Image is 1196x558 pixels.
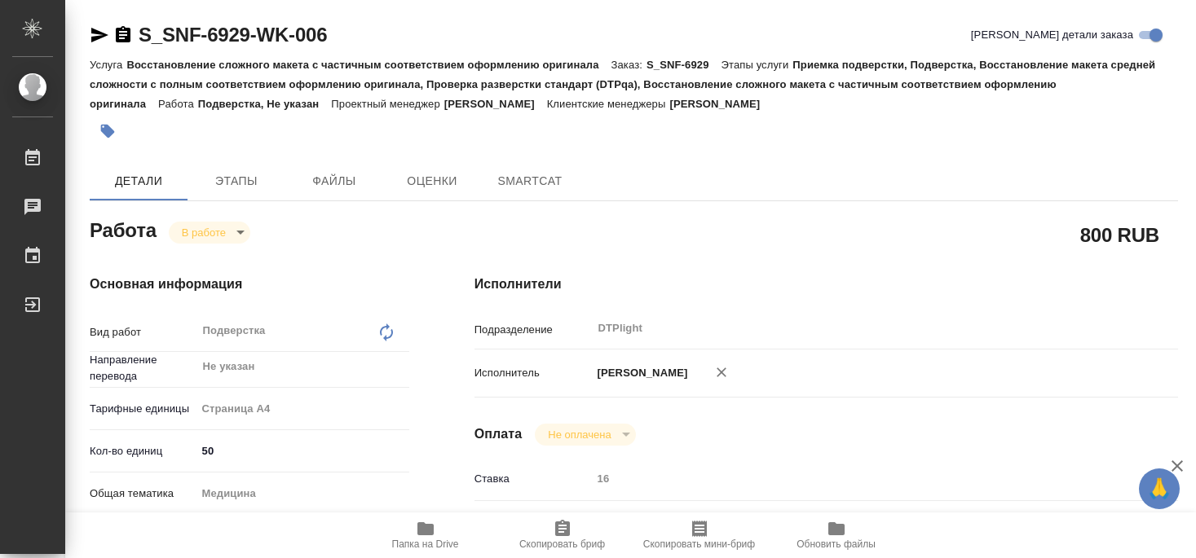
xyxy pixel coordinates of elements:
a: S_SNF-6929-WK-006 [139,24,327,46]
h4: Исполнители [474,275,1178,294]
p: Кол-во единиц [90,443,196,459]
span: SmartCat [491,171,569,191]
p: Клиентские менеджеры [547,98,670,110]
button: Удалить исполнителя [704,354,739,390]
p: Тарифные единицы [90,401,196,417]
span: 🙏 [1145,472,1173,506]
input: Пустое поле [592,467,1119,490]
button: Папка на Drive [357,512,494,558]
span: Скопировать мини-бриф [643,538,755,550]
span: Этапы [197,171,276,191]
p: S_SNF-6929 [647,59,722,71]
span: [PERSON_NAME] детали заказа [971,27,1133,43]
button: Обновить файлы [768,512,905,558]
p: [PERSON_NAME] [592,365,688,381]
p: [PERSON_NAME] [444,98,547,110]
p: [PERSON_NAME] [669,98,772,110]
h4: Основная информация [90,275,409,294]
span: Файлы [295,171,373,191]
button: 🙏 [1139,468,1180,509]
p: Вид работ [90,324,196,341]
span: Детали [99,171,178,191]
p: Работа [158,98,198,110]
button: Скопировать бриф [494,512,631,558]
button: Добавить тэг [90,113,126,149]
p: Исполнитель [474,365,592,381]
button: Скопировать ссылку для ЯМессенджера [90,25,109,45]
div: Страница А4 [196,395,409,423]
button: Скопировать ссылку [113,25,133,45]
div: Медицина [196,480,409,507]
p: Этапы услуги [722,59,793,71]
p: Направление перевода [90,352,196,384]
h2: Работа [90,214,157,244]
p: Ставка [474,471,592,487]
p: Подразделение [474,322,592,338]
p: Приемка подверстки, Подверстка, Восстановление макета средней сложности с полным соответствием оф... [90,59,1155,110]
span: Скопировать бриф [519,538,605,550]
input: ✎ Введи что-нибудь [196,439,409,463]
p: Заказ: [611,59,647,71]
p: Восстановление сложного макета с частичным соответствием оформлению оригинала [126,59,611,71]
div: RUB [592,507,1119,535]
div: В работе [535,424,635,446]
button: Не оплачена [543,428,616,442]
h4: Оплата [474,424,523,444]
p: Общая тематика [90,486,196,502]
button: Скопировать мини-бриф [631,512,768,558]
p: Услуга [90,59,126,71]
span: Папка на Drive [392,538,459,550]
div: В работе [169,222,250,244]
p: Подверстка, Не указан [198,98,332,110]
button: В работе [177,226,231,239]
h2: 800 RUB [1080,221,1159,248]
span: Оценки [393,171,471,191]
p: Проектный менеджер [331,98,444,110]
span: Обновить файлы [797,538,876,550]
